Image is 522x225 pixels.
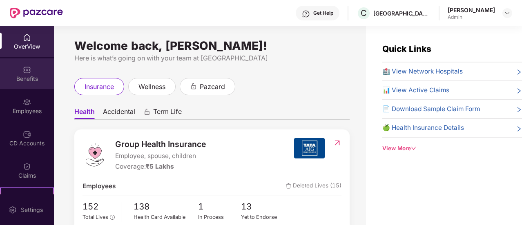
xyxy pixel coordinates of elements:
[382,144,522,153] div: View More
[200,82,225,92] span: pazcard
[448,6,495,14] div: [PERSON_NAME]
[103,107,135,119] span: Accidental
[23,130,31,138] img: svg+xml;base64,PHN2ZyBpZD0iQ0RfQWNjb3VudHMiIGRhdGEtbmFtZT0iQ0QgQWNjb3VudHMiIHhtbG5zPSJodHRwOi8vd3...
[516,87,522,95] span: right
[504,10,511,16] img: svg+xml;base64,PHN2ZyBpZD0iRHJvcGRvd24tMzJ4MzIiIHhtbG5zPSJodHRwOi8vd3d3LnczLm9yZy8yMDAwL3N2ZyIgd2...
[146,163,174,170] span: ₹5 Lakhs
[361,8,367,18] span: C
[83,181,116,191] span: Employees
[83,214,108,220] span: Total Lives
[115,138,206,150] span: Group Health Insurance
[83,143,107,167] img: logo
[23,66,31,74] img: svg+xml;base64,PHN2ZyBpZD0iQmVuZWZpdHMiIHhtbG5zPSJodHRwOi8vd3d3LnczLm9yZy8yMDAwL3N2ZyIgd2lkdGg9Ij...
[110,215,114,219] span: info-circle
[115,162,206,172] div: Coverage:
[373,9,431,17] div: [GEOGRAPHIC_DATA]
[143,108,151,116] div: animation
[10,8,63,18] img: New Pazcare Logo
[23,98,31,106] img: svg+xml;base64,PHN2ZyBpZD0iRW1wbG95ZWVzIiB4bWxucz0iaHR0cDovL3d3dy53My5vcmcvMjAwMC9zdmciIHdpZHRoPS...
[198,213,241,221] div: In Process
[153,107,182,119] span: Term Life
[115,151,206,161] span: Employee, spouse, children
[134,213,198,221] div: Health Card Available
[313,10,333,16] div: Get Help
[23,33,31,42] img: svg+xml;base64,PHN2ZyBpZD0iSG9tZSIgeG1sbnM9Imh0dHA6Ly93d3cudzMub3JnLzIwMDAvc3ZnIiB3aWR0aD0iMjAiIG...
[382,85,449,95] span: 📊 View Active Claims
[294,138,325,158] img: insurerIcon
[448,14,495,20] div: Admin
[23,163,31,171] img: svg+xml;base64,PHN2ZyBpZD0iQ2xhaW0iIHhtbG5zPSJodHRwOi8vd3d3LnczLm9yZy8yMDAwL3N2ZyIgd2lkdGg9IjIwIi...
[333,139,341,147] img: RedirectIcon
[516,106,522,114] span: right
[190,82,197,90] div: animation
[198,200,241,214] span: 1
[83,200,115,214] span: 152
[74,42,350,49] div: Welcome back, [PERSON_NAME]!
[286,183,291,189] img: deleteIcon
[18,206,45,214] div: Settings
[382,44,431,54] span: Quick Links
[134,200,198,214] span: 138
[516,68,522,76] span: right
[9,206,17,214] img: svg+xml;base64,PHN2ZyBpZD0iU2V0dGluZy0yMHgyMCIgeG1sbnM9Imh0dHA6Ly93d3cudzMub3JnLzIwMDAvc3ZnIiB3aW...
[516,125,522,133] span: right
[241,200,284,214] span: 13
[382,67,463,76] span: 🏥 View Network Hospitals
[382,123,464,133] span: 🍏 Health Insurance Details
[241,213,284,221] div: Yet to Endorse
[411,146,416,151] span: down
[286,181,341,191] span: Deleted Lives (15)
[74,107,95,119] span: Health
[85,82,114,92] span: insurance
[382,104,480,114] span: 📄 Download Sample Claim Form
[74,53,350,63] div: Here is what’s going on with your team at [GEOGRAPHIC_DATA]
[138,82,165,92] span: wellness
[302,10,310,18] img: svg+xml;base64,PHN2ZyBpZD0iSGVscC0zMngzMiIgeG1sbnM9Imh0dHA6Ly93d3cudzMub3JnLzIwMDAvc3ZnIiB3aWR0aD...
